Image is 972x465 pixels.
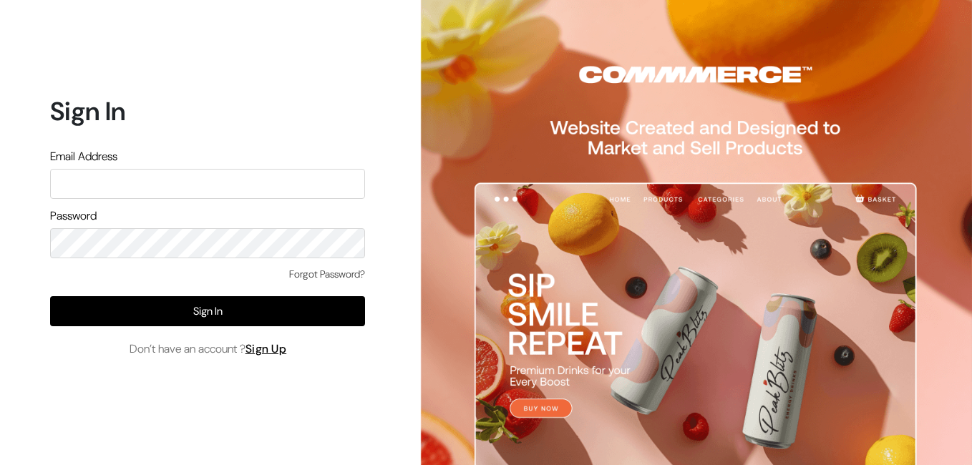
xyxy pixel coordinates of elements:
a: Sign Up [246,341,287,356]
label: Email Address [50,148,117,165]
label: Password [50,207,97,225]
button: Sign In [50,296,365,326]
span: Don’t have an account ? [130,341,287,358]
a: Forgot Password? [289,267,365,282]
h1: Sign In [50,96,365,127]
